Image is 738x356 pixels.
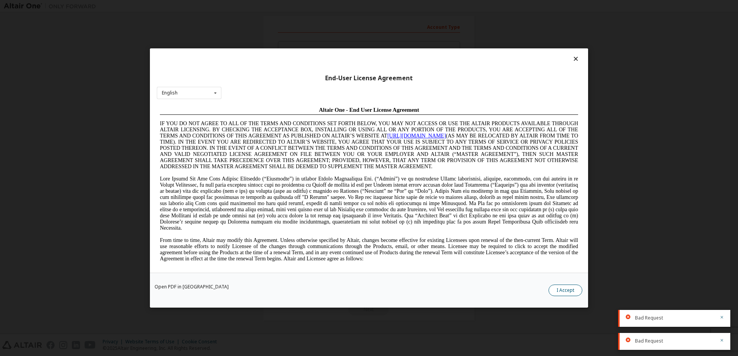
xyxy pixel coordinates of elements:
[231,29,289,35] a: [URL][DOMAIN_NAME]
[635,315,663,321] span: Bad Request
[162,3,263,9] span: Altair One - End User License Agreement
[3,72,421,127] span: Lore Ipsumd Sit Ame Cons Adipisc Elitseddo (“Eiusmodte”) in utlabor Etdolo Magnaaliqua Eni. (“Adm...
[155,285,229,289] a: Open PDF in [GEOGRAPHIC_DATA]
[3,134,421,158] span: From time to time, Altair may modify this Agreement. Unless otherwise specified by Altair, change...
[157,75,581,82] div: End-User License Agreement
[549,285,582,296] button: I Accept
[3,17,421,66] span: IF YOU DO NOT AGREE TO ALL OF THE TERMS AND CONDITIONS SET FORTH BELOW, YOU MAY NOT ACCESS OR USE...
[162,91,178,95] div: English
[635,338,663,344] span: Bad Request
